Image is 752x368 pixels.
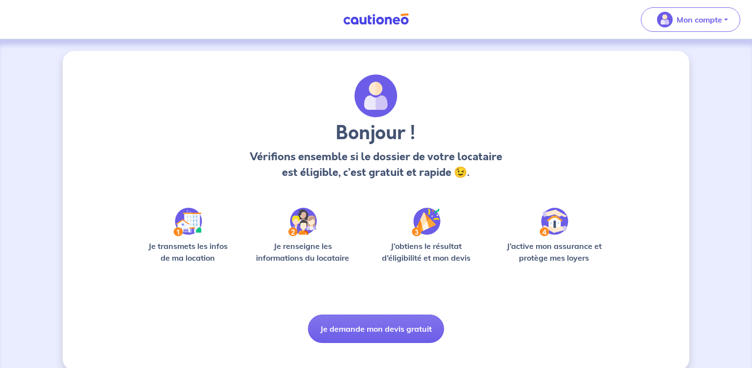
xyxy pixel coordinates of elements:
[247,122,505,145] h3: Bonjour !
[497,240,611,264] p: J’active mon assurance et protège mes loyers
[339,13,413,25] img: Cautioneo
[354,74,398,118] img: archivate
[250,240,355,264] p: Je renseigne les informations du locataire
[247,149,505,180] p: Vérifions ensemble si le dossier de votre locataire est éligible, c’est gratuit et rapide 😉.
[308,315,444,343] button: Je demande mon devis gratuit
[677,14,722,25] p: Mon compte
[412,208,441,236] img: /static/f3e743aab9439237c3e2196e4328bba9/Step-3.svg
[641,7,740,32] button: illu_account_valid_menu.svgMon compte
[657,12,673,27] img: illu_account_valid_menu.svg
[371,240,482,264] p: J’obtiens le résultat d’éligibilité et mon devis
[141,240,235,264] p: Je transmets les infos de ma location
[540,208,568,236] img: /static/bfff1cf634d835d9112899e6a3df1a5d/Step-4.svg
[173,208,202,236] img: /static/90a569abe86eec82015bcaae536bd8e6/Step-1.svg
[288,208,317,236] img: /static/c0a346edaed446bb123850d2d04ad552/Step-2.svg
